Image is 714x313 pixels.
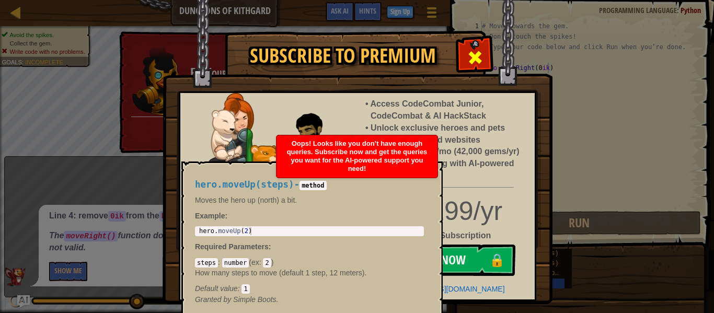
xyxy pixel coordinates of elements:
code: 2 [263,258,271,268]
span: : [259,258,263,266]
code: number [222,258,249,268]
li: Create games and websites [371,134,524,146]
p: Moves the hero up (north) a bit. [195,195,424,205]
button: Buy Now🔒 [385,245,515,276]
li: Earn 3,500 gems/mo (42,000 gems/yr) [371,146,524,158]
em: Simple Boots. [195,295,279,304]
span: Default value [195,284,238,293]
span: Granted by [195,295,233,304]
p: How many steps to move (default 1 step, 12 meters). [195,268,424,278]
div: Annual Subscription [172,230,543,242]
h1: Subscribe to Premium [236,45,450,67]
code: steps [195,258,218,268]
li: Accelerate learning with AI-powered support [371,158,524,182]
span: ex [251,258,259,266]
strong: : [195,212,227,220]
img: anya-and-nando-pet.webp [209,93,342,187]
div: A$199/yr [172,193,543,230]
code: 1 [241,284,249,294]
h4: - [195,180,424,190]
span: : [218,258,222,266]
code: method [300,181,326,190]
span: : [238,284,242,293]
li: Unlock exclusive heroes and pets [371,122,524,134]
span: Oops! Looks like you don’t have enough queries. Subscribe now and get the queries you want for th... [287,140,428,172]
span: Example [195,212,225,220]
span: : [269,242,271,251]
div: ( ) [195,257,424,294]
li: Access CodeCombat Junior, CodeCombat & AI HackStack [371,98,524,122]
span: Required Parameters [195,242,269,251]
span: hero.moveUp(steps) [195,179,294,190]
